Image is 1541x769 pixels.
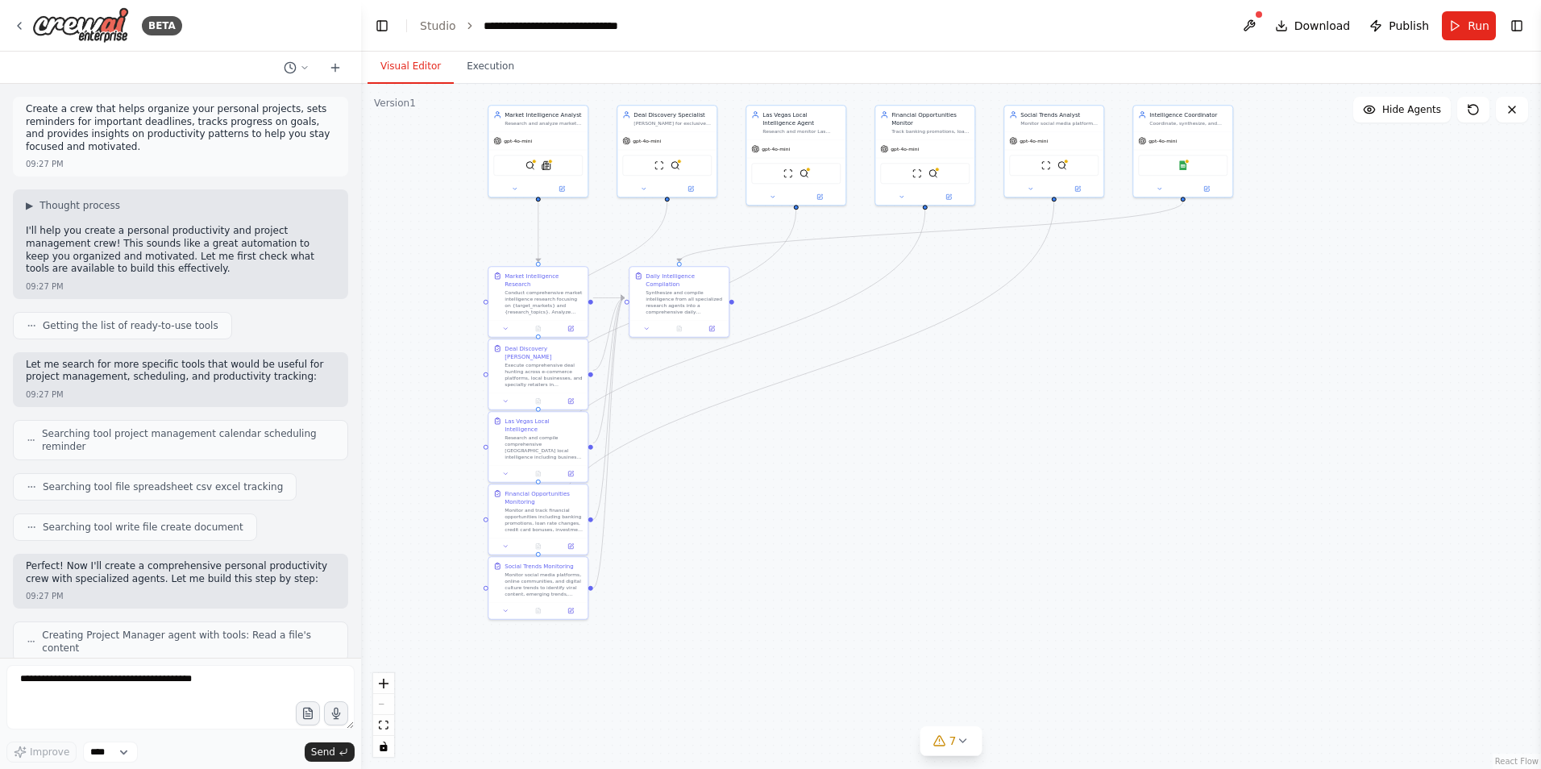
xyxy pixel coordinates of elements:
[488,556,588,620] div: Social Trends MonitoringMonitor social media platforms, online communities, and digital culture t...
[42,427,334,453] span: Searching tool project management calendar scheduling reminder
[505,362,583,388] div: Execute comprehensive deal hunting across e-commerce platforms, local businesses, and specialty r...
[593,294,625,302] g: Edge from 7e7dc676-cfdb-411f-ace9-0313affd357c to e17c51aa-e27c-46ae-88f9-81522be34def
[26,199,33,212] span: ▶
[311,746,335,759] span: Send
[42,629,334,655] span: Creating Project Manager agent with tools: Read a file's content
[454,50,527,84] button: Execution
[26,103,335,153] p: Create a crew that helps organize your personal projects, sets reminders for important deadlines,...
[521,606,555,616] button: No output available
[488,105,588,197] div: Market Intelligence AnalystResearch and analyze market trends, industry news, emerging technologi...
[26,359,335,384] p: Let me search for more specific tools that would be useful for project management, scheduling, an...
[505,434,583,460] div: Research and compile comprehensive [GEOGRAPHIC_DATA] local intelligence including business openin...
[322,58,348,77] button: Start a new chat
[1184,184,1230,193] button: Open in side panel
[762,128,841,135] div: Research and monitor Las Vegas businesses, entertainment venues, dining establishments, local eve...
[505,417,583,433] div: Las Vegas Local Intelligence
[277,58,316,77] button: Switch to previous chat
[1468,18,1489,34] span: Run
[1269,11,1357,40] button: Download
[593,294,625,592] g: Edge from 2e5a9b99-887b-40f4-b4c9-17292d1a9d4c to e17c51aa-e27c-46ae-88f9-81522be34def
[663,324,696,334] button: No output available
[557,397,584,406] button: Open in side panel
[675,202,1187,262] g: Edge from a4581d44-60e5-41eb-9350-97963faf1506 to e17c51aa-e27c-46ae-88f9-81522be34def
[505,110,583,118] div: Market Intelligence Analyst
[505,272,583,288] div: Market Intelligence Research
[488,339,588,410] div: Deal Discovery [PERSON_NAME]Execute comprehensive deal hunting across e-commerce platforms, local...
[142,16,182,35] div: BETA
[633,120,712,127] div: [PERSON_NAME] for exclusive deals, price drops, flash sales, and promotional opportunities across...
[505,562,573,570] div: Social Trends Monitoring
[43,521,243,534] span: Searching tool write file create document
[633,110,712,118] div: Deal Discovery Specialist
[542,160,551,170] img: SerplyNewsSearchTool
[1353,97,1451,123] button: Hide Agents
[646,289,724,315] div: Synthesize and compile intelligence from all specialized research agents into a comprehensive dai...
[534,202,671,335] g: Edge from 309b1f1d-81b2-43cd-a2a8-611a019d46eb to d1868355-c423-4e02-ba5f-9737b592c5b3
[296,701,320,725] button: Upload files
[32,7,129,44] img: Logo
[488,266,588,338] div: Market Intelligence ResearchConduct comprehensive market intelligence research focusing on {targe...
[505,572,583,597] div: Monitor social media platforms, online communities, and digital culture trends to identify viral ...
[1041,160,1051,170] img: ScrapeWebsiteTool
[557,542,584,551] button: Open in side panel
[891,128,970,135] div: Track banking promotions, loan rates, credit card bonuses, investment opportunities, rewards prog...
[420,18,618,34] nav: breadcrumb
[1055,184,1101,193] button: Open in side panel
[505,489,583,505] div: Financial Opportunities Monitoring
[617,105,717,197] div: Deal Discovery Specialist[PERSON_NAME] for exclusive deals, price drops, flash sales, and promoti...
[1148,138,1177,144] span: gpt-4o-mini
[746,105,846,206] div: Las Vegas Local Intelligence AgentResearch and monitor Las Vegas businesses, entertainment venues...
[800,168,809,178] img: BraveSearchTool
[371,15,393,37] button: Hide left sidebar
[534,202,1058,551] g: Edge from b30baf16-29df-49a9-9c21-932fc6fc3911 to 2e5a9b99-887b-40f4-b4c9-17292d1a9d4c
[928,168,938,178] img: BraveSearchTool
[305,742,355,762] button: Send
[521,397,555,406] button: No output available
[1363,11,1435,40] button: Publish
[762,146,790,152] span: gpt-4o-mini
[505,120,583,127] div: Research and analyze market trends, industry news, emerging technologies, and economic indicators...
[891,110,970,127] div: Financial Opportunities Monitor
[593,294,625,375] g: Edge from d1868355-c423-4e02-ba5f-9737b592c5b3 to e17c51aa-e27c-46ae-88f9-81522be34def
[39,199,120,212] span: Thought process
[668,184,714,193] button: Open in side panel
[420,19,456,32] a: Studio
[26,590,64,602] div: 09:27 PM
[633,138,661,144] span: gpt-4o-mini
[488,484,588,555] div: Financial Opportunities MonitoringMonitor and track financial opportunities including banking pro...
[505,344,583,360] div: Deal Discovery [PERSON_NAME]
[1020,138,1048,144] span: gpt-4o-mini
[488,411,588,482] div: Las Vegas Local IntelligenceResearch and compile comprehensive [GEOGRAPHIC_DATA] local intelligen...
[534,202,542,262] g: Edge from 8f79ece3-b809-48b2-b872-274ea86f9e20 to 7e7dc676-cfdb-411f-ace9-0313affd357c
[43,480,283,493] span: Searching tool file spreadsheet csv excel tracking
[1003,105,1104,197] div: Social Trends AnalystMonitor social media platforms, viral content, emerging trends, cultural shi...
[654,160,664,170] img: ScrapeWebsiteTool
[797,192,843,202] button: Open in side panel
[1382,103,1441,116] span: Hide Agents
[646,272,724,288] div: Daily Intelligence Compilation
[534,210,800,407] g: Edge from fc3aa2f6-3ddb-4240-943d-5c681bc153c4 to e8ba0f6f-46f7-4eeb-9ef9-2de0d9901e34
[30,746,69,759] span: Improve
[912,168,922,178] img: ScrapeWebsiteTool
[534,210,929,479] g: Edge from ee437dca-b30e-4df5-820d-3e701fcf1854 to 15e05466-526f-41e5-b4d1-5a7574ff51ca
[26,158,64,170] div: 09:27 PM
[1178,160,1188,170] img: Google Sheets
[521,542,555,551] button: No output available
[525,160,535,170] img: BraveSearchTool
[1495,757,1539,766] a: React Flow attribution
[783,168,793,178] img: ScrapeWebsiteTool
[521,324,555,334] button: No output available
[26,199,120,212] button: ▶Thought process
[1506,15,1528,37] button: Show right sidebar
[1442,11,1496,40] button: Run
[373,673,394,757] div: React Flow controls
[26,225,335,275] p: I'll help you create a personal productivity and project management crew! This sounds like a grea...
[1132,105,1233,197] div: Intelligence CoordinatorCoordinate, synthesize, and compile intelligence from all specialized age...
[368,50,454,84] button: Visual Editor
[1020,110,1099,118] div: Social Trends Analyst
[374,97,416,110] div: Version 1
[373,736,394,757] button: toggle interactivity
[629,266,729,338] div: Daily Intelligence CompilationSynthesize and compile intelligence from all specialized research a...
[1149,120,1227,127] div: Coordinate, synthesize, and compile intelligence from all specialized agents into comprehensive d...
[1149,110,1227,118] div: Intelligence Coordinator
